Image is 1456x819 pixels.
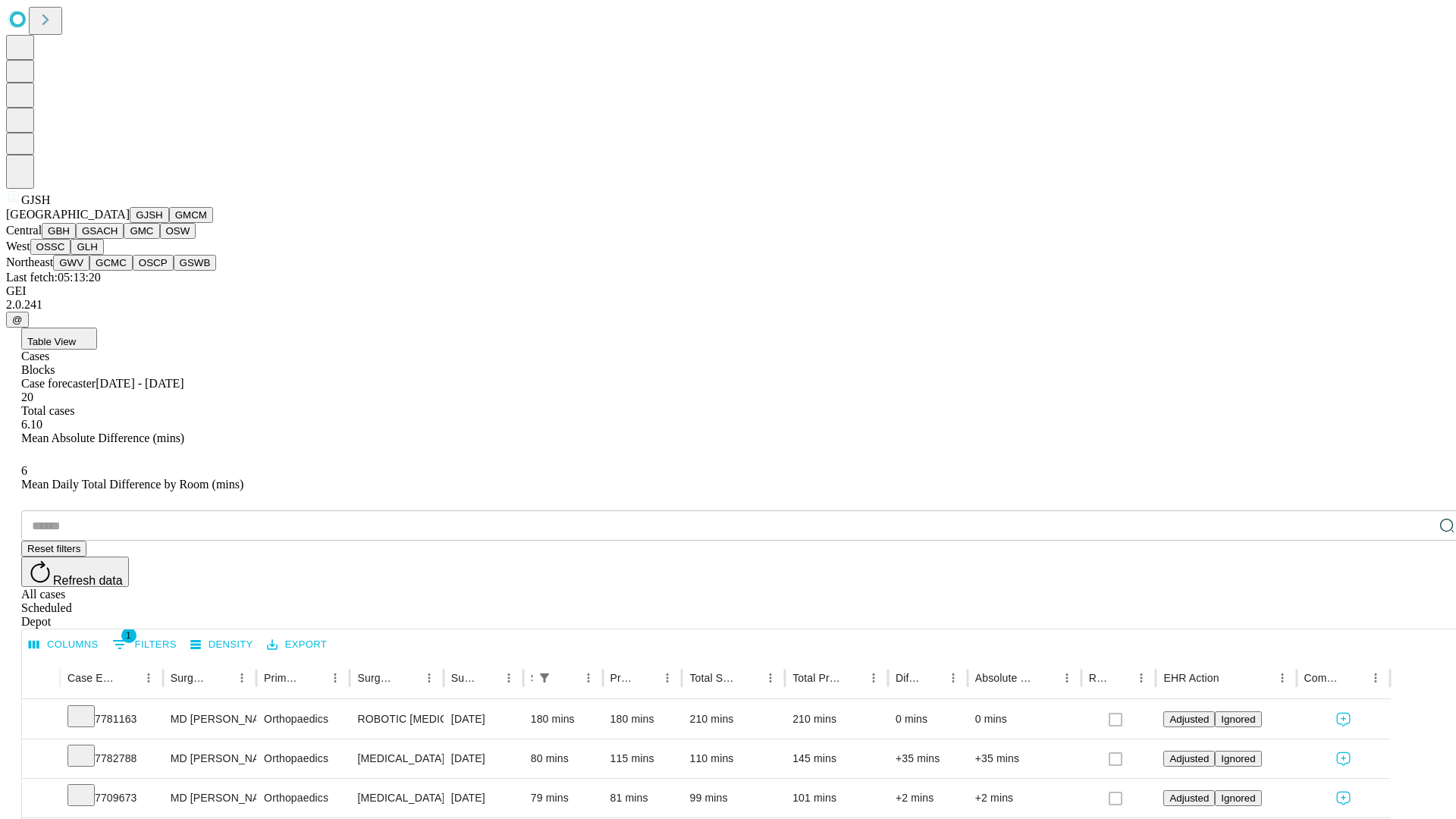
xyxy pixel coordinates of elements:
[6,256,53,268] span: Northeast
[792,700,880,739] div: 210 mins
[1131,667,1152,689] button: Menu
[1035,667,1056,689] button: Sort
[1215,751,1261,767] button: Ignored
[264,779,342,817] div: Orthopaedics
[975,700,1074,739] div: 0 mins
[610,739,675,778] div: 115 mins
[187,633,257,657] button: Density
[21,377,96,390] span: Case forecaster
[160,223,196,239] button: OSW
[975,739,1074,778] div: +35 mins
[1221,792,1255,804] span: Ignored
[557,667,578,689] button: Sort
[6,284,1450,298] div: GEI
[635,667,657,689] button: Sort
[419,667,440,689] button: Menu
[25,633,102,657] button: Select columns
[451,779,516,817] div: [DATE]
[171,700,249,739] div: MD [PERSON_NAME] [PERSON_NAME] Md
[42,223,76,239] button: GBH
[1221,667,1242,689] button: Sort
[171,739,249,778] div: MD [PERSON_NAME] [PERSON_NAME] Md
[1221,714,1255,725] span: Ignored
[124,223,159,239] button: GMC
[1056,667,1078,689] button: Menu
[1089,672,1109,684] div: Resolved in EHR
[1215,790,1261,806] button: Ignored
[21,404,74,417] span: Total cases
[610,779,675,817] div: 81 mins
[130,207,169,223] button: GJSH
[53,255,89,271] button: GWV
[30,786,52,812] button: Expand
[739,667,760,689] button: Sort
[21,557,129,587] button: Refresh data
[896,739,960,778] div: +35 mins
[231,667,253,689] button: Menu
[397,667,419,689] button: Sort
[498,667,519,689] button: Menu
[657,667,678,689] button: Menu
[138,667,159,689] button: Menu
[53,574,123,587] span: Refresh data
[21,478,243,491] span: Mean Daily Total Difference by Room (mins)
[896,700,960,739] div: 0 mins
[108,632,180,657] button: Show filters
[477,667,498,689] button: Sort
[531,700,595,739] div: 180 mins
[96,377,184,390] span: [DATE] - [DATE]
[1169,753,1209,764] span: Adjusted
[6,224,42,237] span: Central
[133,255,174,271] button: OSCP
[30,239,71,255] button: OSSC
[578,667,599,689] button: Menu
[21,418,42,431] span: 6.10
[531,672,532,684] div: Scheduled In Room Duration
[21,391,33,403] span: 20
[1365,667,1386,689] button: Menu
[689,672,737,684] div: Total Scheduled Duration
[210,667,231,689] button: Sort
[30,707,52,733] button: Expand
[21,464,27,477] span: 6
[451,672,475,684] div: Surgery Date
[610,672,635,684] div: Predicted In Room Duration
[689,700,777,739] div: 210 mins
[67,739,155,778] div: 7782788
[451,700,516,739] div: [DATE]
[6,240,30,253] span: West
[863,667,884,689] button: Menu
[451,739,516,778] div: [DATE]
[6,208,130,221] span: [GEOGRAPHIC_DATA]
[975,779,1074,817] div: +2 mins
[21,328,97,350] button: Table View
[1169,792,1209,804] span: Adjusted
[1272,667,1293,689] button: Menu
[117,667,138,689] button: Sort
[792,739,880,778] div: 145 mins
[689,739,777,778] div: 110 mins
[1304,672,1342,684] div: Comments
[12,314,23,325] span: @
[174,255,217,271] button: GSWB
[325,667,346,689] button: Menu
[27,336,76,347] span: Table View
[1215,711,1261,727] button: Ignored
[760,667,781,689] button: Menu
[357,700,435,739] div: ROBOTIC [MEDICAL_DATA] KNEE TOTAL
[263,633,331,657] button: Export
[76,223,124,239] button: GSACH
[1163,751,1215,767] button: Adjusted
[6,271,101,284] span: Last fetch: 05:13:20
[531,779,595,817] div: 79 mins
[610,700,675,739] div: 180 mins
[1221,753,1255,764] span: Ignored
[30,746,52,773] button: Expand
[171,672,209,684] div: Surgeon Name
[67,672,115,684] div: Case Epic Id
[842,667,863,689] button: Sort
[264,672,302,684] div: Primary Service
[67,700,155,739] div: 7781163
[896,779,960,817] div: +2 mins
[792,672,840,684] div: Total Predicted Duration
